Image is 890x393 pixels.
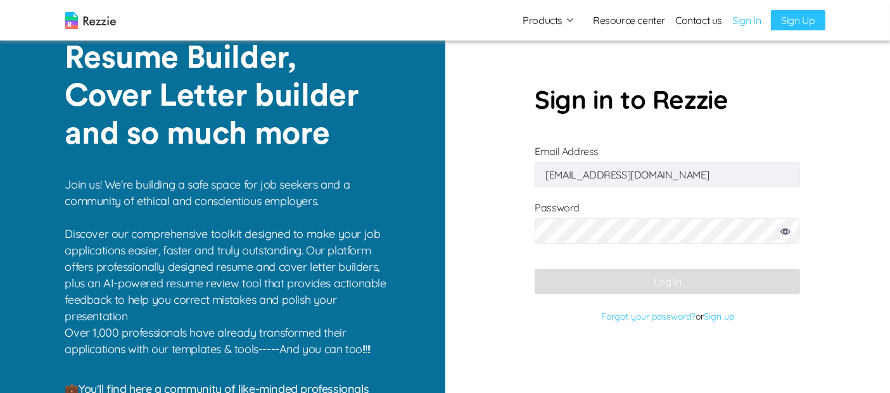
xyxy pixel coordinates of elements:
img: logo [65,12,116,29]
input: Password [535,218,800,244]
p: Over 1,000 professionals have already transformed their applications with our templates & tools--... [65,325,395,358]
a: Resource center [593,13,665,28]
button: Products [523,13,575,28]
label: Password [535,201,800,256]
a: Sign up [704,311,734,322]
input: Email Address [535,162,800,187]
button: Log In [535,269,800,294]
p: Join us! We're building a safe space for job seekers and a community of ethical and conscientious... [65,177,395,325]
p: Resume Builder, Cover Letter builder and so much more [65,39,381,153]
p: or [535,307,800,326]
label: Email Address [535,145,800,181]
a: Sign Up [771,10,825,30]
a: Sign In [732,13,761,28]
a: Forgot your password? [601,311,696,322]
a: Contact us [675,13,722,28]
p: Sign in to Rezzie [535,80,800,118]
